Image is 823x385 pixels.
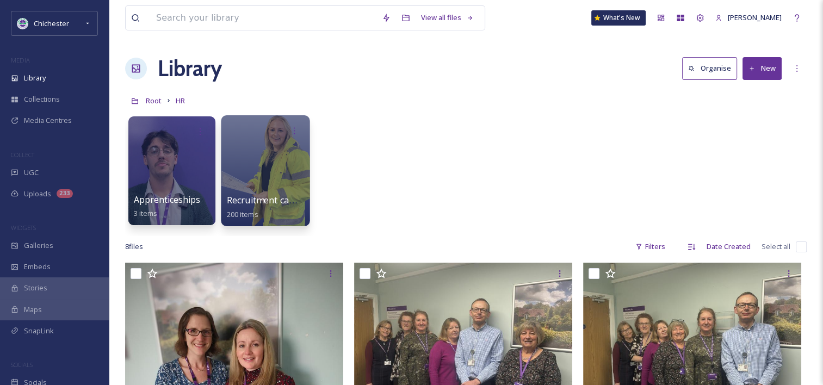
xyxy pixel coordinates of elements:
span: 200 items [227,209,258,219]
a: What's New [591,10,646,26]
a: HR [176,94,185,107]
input: Search your library [151,6,376,30]
span: Galleries [24,240,53,251]
span: Select all [762,241,790,252]
button: Organise [682,57,737,79]
span: SnapLink [24,326,54,336]
div: 233 [57,189,73,198]
a: [PERSON_NAME] [710,7,787,28]
span: Collections [24,94,60,104]
span: MEDIA [11,56,30,64]
span: Uploads [24,189,51,199]
a: Root [146,94,162,107]
a: Library [158,52,222,85]
span: Chichester [34,18,69,28]
span: COLLECT [11,151,34,159]
span: HR [176,96,185,105]
span: Root [146,96,162,105]
span: WIDGETS [11,223,36,232]
span: Maps [24,305,42,315]
span: Stories [24,283,47,293]
span: Media Centres [24,115,72,126]
span: Library [24,73,46,83]
div: Filters [630,236,671,257]
a: View all files [416,7,479,28]
span: Recruitment campaign [227,194,320,206]
span: Apprenticeships [134,194,200,206]
span: [PERSON_NAME] [728,13,782,22]
span: UGC [24,167,39,178]
span: 3 items [134,208,157,218]
a: Apprenticeships3 items [134,195,200,218]
div: Date Created [701,236,756,257]
button: New [742,57,782,79]
a: Recruitment campaign200 items [227,195,320,219]
span: SOCIALS [11,361,33,369]
span: 8 file s [125,241,143,252]
img: Logo_of_Chichester_District_Council.png [17,18,28,29]
span: Embeds [24,262,51,272]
